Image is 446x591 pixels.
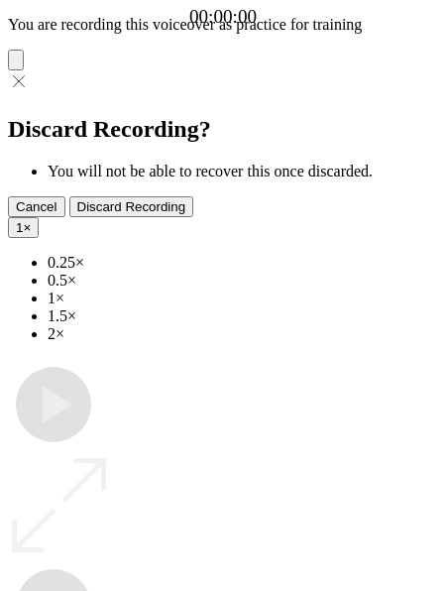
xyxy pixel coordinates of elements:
li: 1× [48,290,438,307]
li: 0.25× [48,254,438,272]
li: 2× [48,325,438,343]
li: 0.5× [48,272,438,290]
a: 00:00:00 [189,6,257,28]
button: 1× [8,217,39,238]
h2: Discard Recording? [8,116,438,143]
span: 1 [16,220,23,235]
p: You are recording this voiceover as practice for training [8,16,438,34]
li: You will not be able to recover this once discarded. [48,163,438,180]
button: Discard Recording [69,196,194,217]
li: 1.5× [48,307,438,325]
button: Cancel [8,196,65,217]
